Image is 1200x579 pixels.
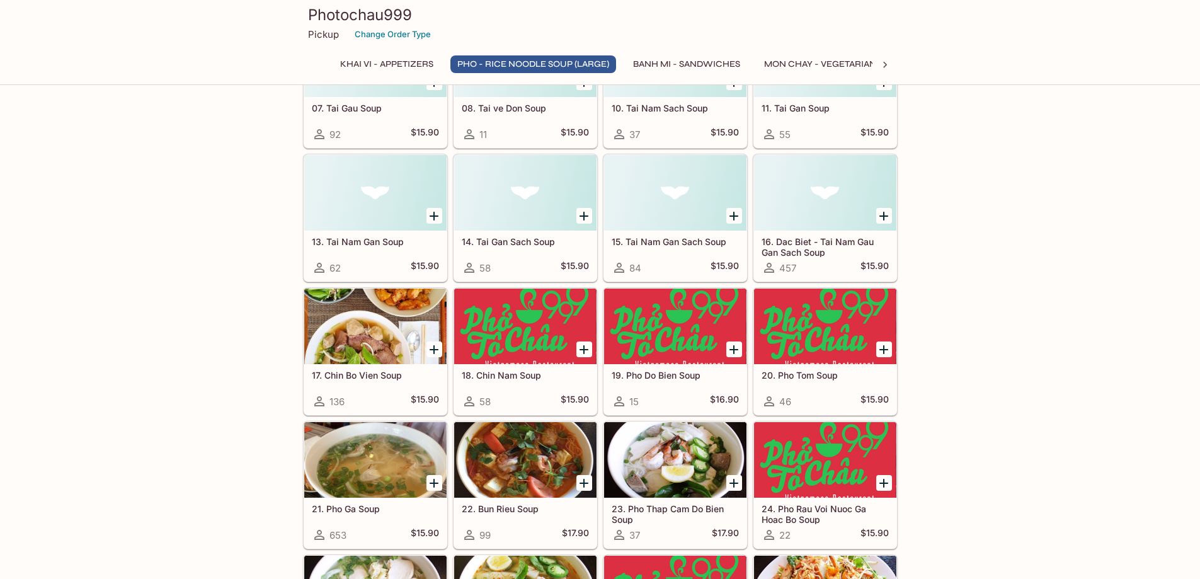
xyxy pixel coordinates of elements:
button: Pho - Rice Noodle Soup (Large) [450,55,616,73]
span: 99 [479,529,491,541]
button: Add 20. Pho Tom Soup [876,341,892,357]
a: 19. Pho Do Bien Soup15$16.90 [603,288,747,415]
h5: $15.90 [411,527,439,542]
span: 653 [329,529,346,541]
h5: $17.90 [712,527,739,542]
h5: $15.90 [561,394,589,409]
div: 21. Pho Ga Soup [304,422,447,498]
div: 22. Bun Rieu Soup [454,422,597,498]
div: 18. Chin Nam Soup [454,289,597,364]
h5: 13. Tai Nam Gan Soup [312,236,439,247]
a: 21. Pho Ga Soup653$15.90 [304,421,447,549]
a: 20. Pho Tom Soup46$15.90 [753,288,897,415]
div: 15. Tai Nam Gan Sach Soup [604,155,746,231]
span: 136 [329,396,345,408]
a: 13. Tai Nam Gan Soup62$15.90 [304,154,447,282]
span: 46 [779,396,791,408]
h5: 10. Tai Nam Sach Soup [612,103,739,113]
h5: $15.90 [860,260,889,275]
button: Add 21. Pho Ga Soup [426,475,442,491]
button: Add 19. Pho Do Bien Soup [726,341,742,357]
div: 16. Dac Biet - Tai Nam Gau Gan Sach Soup [754,155,896,231]
h5: $15.90 [561,127,589,142]
h5: $15.90 [860,127,889,142]
div: 19. Pho Do Bien Soup [604,289,746,364]
h5: 17. Chin Bo Vien Soup [312,370,439,381]
span: 58 [479,396,491,408]
h5: 19. Pho Do Bien Soup [612,370,739,381]
div: 17. Chin Bo Vien Soup [304,289,447,364]
span: 37 [629,129,640,140]
div: 20. Pho Tom Soup [754,289,896,364]
span: 58 [479,262,491,274]
button: Add 23. Pho Thap Cam Do Bien Soup [726,475,742,491]
h5: 15. Tai Nam Gan Sach Soup [612,236,739,247]
span: 55 [779,129,791,140]
button: Add 24. Pho Rau Voi Nuoc Ga Hoac Bo Soup [876,475,892,491]
div: 13. Tai Nam Gan Soup [304,155,447,231]
span: 84 [629,262,641,274]
span: 15 [629,396,639,408]
button: Khai Vi - Appetizers [333,55,440,73]
h5: $15.90 [711,127,739,142]
div: 24. Pho Rau Voi Nuoc Ga Hoac Bo Soup [754,422,896,498]
a: 14. Tai Gan Sach Soup58$15.90 [454,154,597,282]
h5: 24. Pho Rau Voi Nuoc Ga Hoac Bo Soup [762,503,889,524]
button: Banh Mi - Sandwiches [626,55,747,73]
h5: $15.90 [411,394,439,409]
h5: 08. Tai ve Don Soup [462,103,589,113]
button: Add 13. Tai Nam Gan Soup [426,208,442,224]
h3: Photochau999 [308,5,893,25]
h5: $15.90 [711,260,739,275]
h5: 14. Tai Gan Sach Soup [462,236,589,247]
button: Add 18. Chin Nam Soup [576,341,592,357]
span: 37 [629,529,640,541]
h5: $15.90 [411,127,439,142]
span: 22 [779,529,791,541]
div: 23. Pho Thap Cam Do Bien Soup [604,422,746,498]
h5: 22. Bun Rieu Soup [462,503,589,514]
button: Mon Chay - Vegetarian Entrees [757,55,925,73]
a: 17. Chin Bo Vien Soup136$15.90 [304,288,447,415]
h5: $15.90 [411,260,439,275]
button: Add 14. Tai Gan Sach Soup [576,208,592,224]
span: 11 [479,129,487,140]
h5: 07. Tai Gau Soup [312,103,439,113]
span: 62 [329,262,341,274]
h5: $15.90 [860,394,889,409]
h5: 11. Tai Gan Soup [762,103,889,113]
a: 18. Chin Nam Soup58$15.90 [454,288,597,415]
h5: $15.90 [561,260,589,275]
p: Pickup [308,28,339,40]
h5: $16.90 [710,394,739,409]
h5: 21. Pho Ga Soup [312,503,439,514]
h5: $15.90 [860,527,889,542]
a: 23. Pho Thap Cam Do Bien Soup37$17.90 [603,421,747,549]
span: 457 [779,262,796,274]
button: Add 15. Tai Nam Gan Sach Soup [726,208,742,224]
h5: 16. Dac Biet - Tai Nam Gau Gan Sach Soup [762,236,889,257]
a: 22. Bun Rieu Soup99$17.90 [454,421,597,549]
button: Add 17. Chin Bo Vien Soup [426,341,442,357]
button: Add 22. Bun Rieu Soup [576,475,592,491]
span: 92 [329,129,341,140]
a: 24. Pho Rau Voi Nuoc Ga Hoac Bo Soup22$15.90 [753,421,897,549]
h5: 20. Pho Tom Soup [762,370,889,381]
a: 15. Tai Nam Gan Sach Soup84$15.90 [603,154,747,282]
a: 16. Dac Biet - Tai Nam Gau Gan Sach Soup457$15.90 [753,154,897,282]
button: Change Order Type [349,25,437,44]
h5: 23. Pho Thap Cam Do Bien Soup [612,503,739,524]
h5: 18. Chin Nam Soup [462,370,589,381]
button: Add 16. Dac Biet - Tai Nam Gau Gan Sach Soup [876,208,892,224]
h5: $17.90 [562,527,589,542]
div: 14. Tai Gan Sach Soup [454,155,597,231]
